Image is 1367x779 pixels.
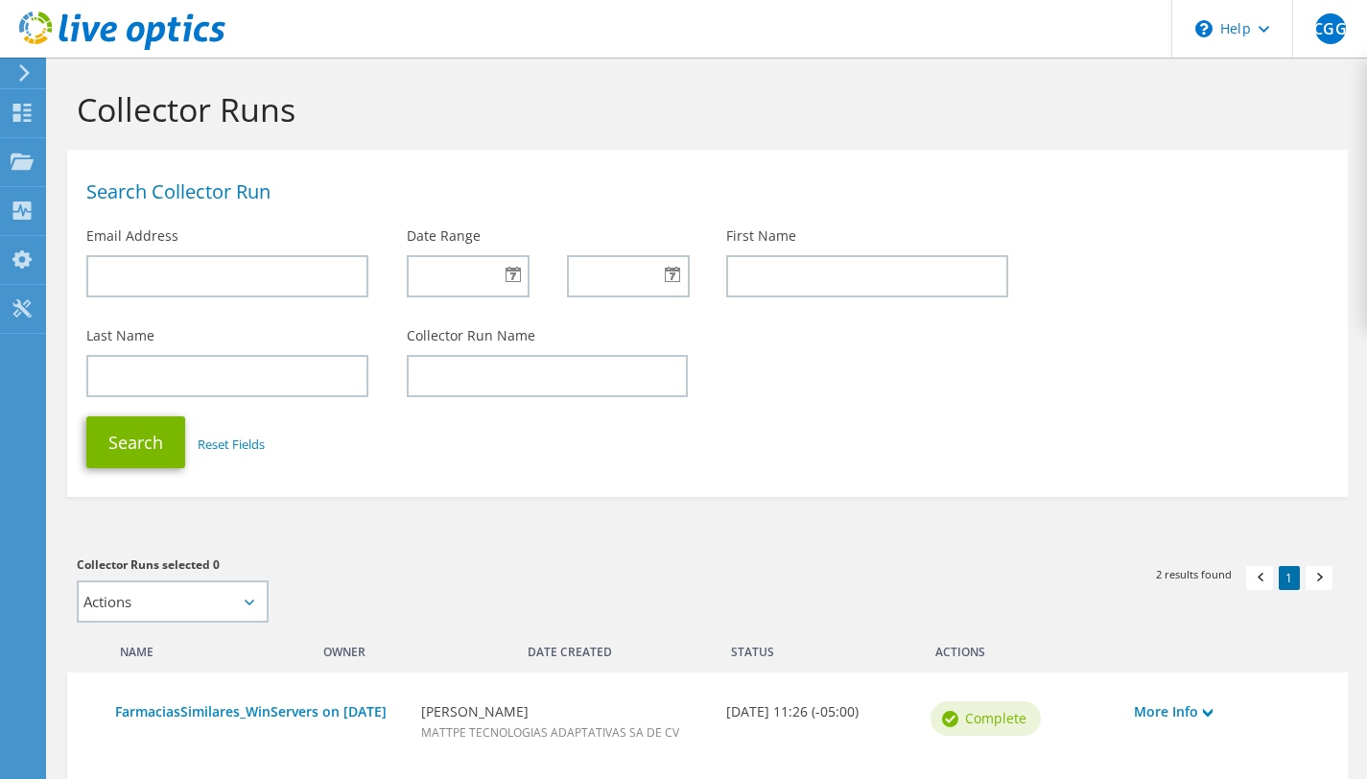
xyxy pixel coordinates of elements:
[77,555,688,576] h3: Collector Runs selected 0
[921,632,1329,663] div: Actions
[726,701,910,722] b: [DATE] 11:26 (-05:00)
[965,708,1026,729] span: Complete
[77,89,1329,130] h1: Collector Runs
[86,182,1319,201] h1: Search Collector Run
[407,326,535,345] label: Collector Run Name
[421,701,708,722] b: [PERSON_NAME]
[198,436,265,453] a: Reset Fields
[1134,701,1318,722] a: More Info
[1195,20,1213,37] svg: \n
[86,326,154,345] label: Last Name
[115,701,402,722] a: FarmaciasSimilares_WinServers on [DATE]
[1156,566,1232,582] span: 2 results found
[513,632,717,663] div: Date Created
[106,632,309,663] div: Name
[726,226,796,246] label: First Name
[309,632,512,663] div: Owner
[86,226,178,246] label: Email Address
[1279,566,1300,590] a: 1
[407,226,481,246] label: Date Range
[86,416,185,468] button: Search
[717,632,818,663] div: Status
[421,724,679,741] span: MATTPE TECNOLOGIAS ADAPTATIVAS SA DE CV
[1315,13,1346,44] span: CGG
